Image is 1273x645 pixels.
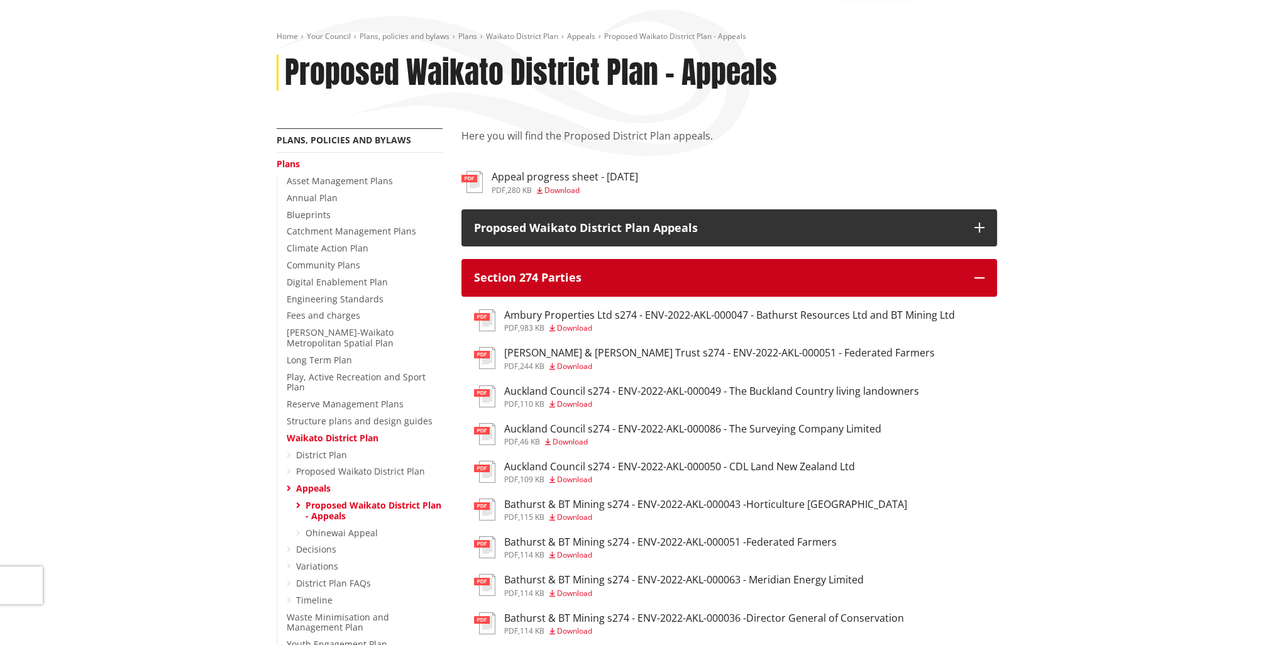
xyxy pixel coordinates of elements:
p: Here you will find the Proposed District Plan appeals. [461,128,997,158]
span: Proposed Waikato District Plan - Appeals [604,31,746,41]
a: Plans [458,31,477,41]
div: , [504,438,881,446]
a: [PERSON_NAME] & [PERSON_NAME] Trust s274 - ENV-2022-AKL-000051 - Federated Farmers pdf,244 KB Dow... [474,347,935,370]
span: pdf [492,185,505,196]
div: , [504,476,855,483]
a: Engineering Standards [287,293,383,305]
span: pdf [504,549,518,560]
span: Download [557,626,592,636]
span: Download [553,436,588,447]
a: Reserve Management Plans [287,398,404,410]
span: pdf [504,588,518,598]
span: 109 KB [520,474,544,485]
a: Proposed Waikato District Plan [296,465,425,477]
span: 115 KB [520,512,544,522]
a: Ohinewai Appeal [306,527,378,539]
h3: [PERSON_NAME] & [PERSON_NAME] Trust s274 - ENV-2022-AKL-000051 - Federated Farmers [504,347,935,359]
a: Structure plans and design guides [287,415,433,427]
h3: Ambury Properties Ltd s274 - ENV-2022-AKL-000047 - Bathurst Resources Ltd and BT Mining Ltd [504,309,955,321]
a: Community Plans [287,259,360,271]
a: Bathurst & BT Mining s274 - ENV-2022-AKL-000043 -Horticulture [GEOGRAPHIC_DATA] pdf,115 KB Download [474,499,907,521]
div: , [504,590,864,597]
span: 280 KB [507,185,532,196]
a: Waikato District Plan [287,432,378,444]
span: pdf [504,322,518,333]
div: , [492,187,638,194]
span: pdf [504,399,518,409]
h1: Proposed Waikato District Plan - Appeals [285,55,777,91]
span: 46 KB [520,436,540,447]
span: Download [557,361,592,372]
span: Download [544,185,580,196]
a: Plans [277,158,300,170]
nav: breadcrumb [277,31,997,42]
h3: Bathurst & BT Mining s274 - ENV-2022-AKL-000043 -Horticulture [GEOGRAPHIC_DATA] [504,499,907,510]
a: Catchment Management Plans [287,225,416,237]
button: Proposed Waikato District Plan Appeals [461,209,997,247]
a: Bathurst & BT Mining s274 - ENV-2022-AKL-000063 - Meridian Energy Limited pdf,114 KB Download [474,574,864,597]
img: document-pdf.svg [474,536,495,558]
div: , [504,324,955,332]
p: Proposed Waikato District Plan Appeals [474,222,962,234]
a: Fees and charges [287,309,360,321]
a: Plans, policies and bylaws [277,134,411,146]
a: Long Term Plan [287,354,352,366]
h3: Auckland Council s274 - ENV-2022-AKL-000050 - CDL Land New Zealand Ltd [504,461,855,473]
span: Download [557,399,592,409]
a: Variations [296,560,338,572]
h3: Bathurst & BT Mining s274 - ENV-2022-AKL-000051 -Federated Farmers [504,536,837,548]
a: Appeal progress sheet - [DATE] pdf,280 KB Download [461,171,638,194]
span: 114 KB [520,626,544,636]
iframe: Messenger Launcher [1215,592,1260,637]
a: Ambury Properties Ltd s274 - ENV-2022-AKL-000047 - Bathurst Resources Ltd and BT Mining Ltd pdf,9... [474,309,955,332]
a: Home [277,31,298,41]
img: document-pdf.svg [474,574,495,596]
a: Blueprints [287,209,331,221]
span: pdf [504,626,518,636]
span: 110 KB [520,399,544,409]
span: pdf [504,512,518,522]
div: , [504,400,919,408]
a: Waste Minimisation and Management Plan [287,611,389,634]
a: District Plan [296,449,347,461]
a: Your Council [307,31,351,41]
h3: Appeal progress sheet - [DATE] [492,171,638,183]
a: Play, Active Recreation and Sport Plan [287,371,426,394]
a: Appeals [567,31,595,41]
a: Auckland Council s274 - ENV-2022-AKL-000086 - The Surveying Company Limited pdf,46 KB Download [474,423,881,446]
a: Proposed Waikato District Plan - Appeals [306,499,441,522]
a: District Plan FAQs [296,577,371,589]
img: document-pdf.svg [474,499,495,521]
span: pdf [504,474,518,485]
a: Annual Plan [287,192,338,204]
img: document-pdf.svg [474,309,495,331]
button: Section 274 Parties [461,259,997,297]
a: Timeline [296,594,333,606]
h3: Bathurst & BT Mining s274 - ENV-2022-AKL-000036 -Director General of Conservation [504,612,904,624]
img: document-pdf.svg [461,171,483,193]
span: 244 KB [520,361,544,372]
span: Download [557,474,592,485]
span: pdf [504,436,518,447]
a: [PERSON_NAME]-Waikato Metropolitan Spatial Plan [287,326,394,349]
a: Asset Management Plans [287,175,393,187]
a: Bathurst & BT Mining s274 - ENV-2022-AKL-000036 -Director General of Conservation pdf,114 KB Down... [474,612,904,635]
a: Bathurst & BT Mining s274 - ENV-2022-AKL-000051 -Federated Farmers pdf,114 KB Download [474,536,837,559]
a: Decisions [296,543,336,555]
h3: Bathurst & BT Mining s274 - ENV-2022-AKL-000063 - Meridian Energy Limited [504,574,864,586]
span: 114 KB [520,549,544,560]
a: Plans, policies and bylaws [360,31,449,41]
span: 114 KB [520,588,544,598]
a: Auckland Council s274 - ENV-2022-AKL-000049 - The Buckland Country living landowners pdf,110 KB D... [474,385,919,408]
span: Download [557,588,592,598]
img: document-pdf.svg [474,385,495,407]
div: , [504,627,904,635]
a: Waikato District Plan [486,31,558,41]
span: Download [557,512,592,522]
span: pdf [504,361,518,372]
span: Download [557,549,592,560]
span: 983 KB [520,322,544,333]
img: document-pdf.svg [474,423,495,445]
a: Digital Enablement Plan [287,276,388,288]
img: document-pdf.svg [474,612,495,634]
